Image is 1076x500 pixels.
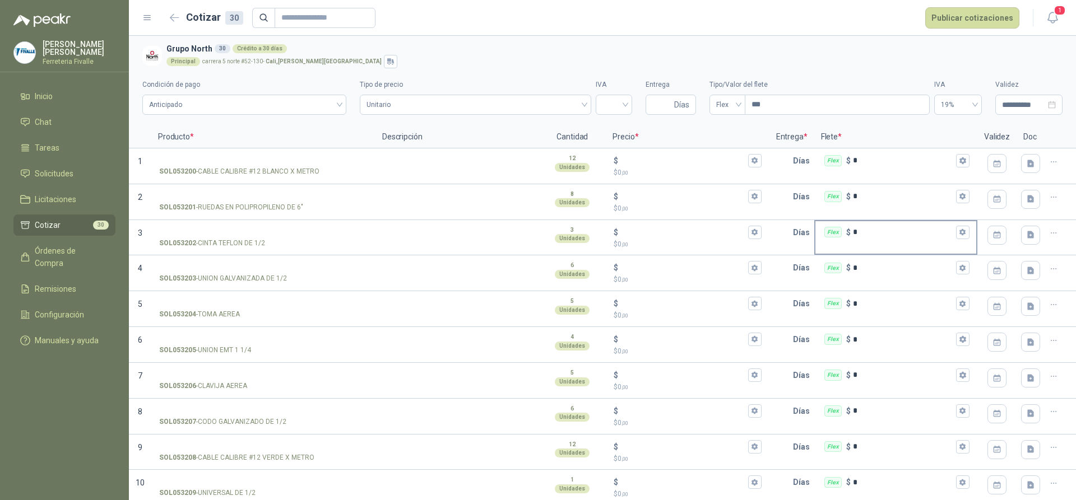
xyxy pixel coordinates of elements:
[166,43,1058,55] h3: Grupo North
[614,382,761,392] p: $
[995,80,1063,90] label: Validez
[555,342,590,351] div: Unidades
[35,116,52,128] span: Chat
[13,214,115,236] a: Cotizar30
[618,419,628,427] span: 0
[853,478,954,487] input: Flex $
[614,203,761,214] p: $
[159,452,314,463] p: - CABLE CALIBRE #12 VERDE X METRO
[159,166,319,177] p: - CABLE CALIBRE #12 BLANCO X METRO
[138,371,142,380] span: 7
[614,333,618,345] p: $
[13,278,115,300] a: Remisiones
[622,205,628,212] span: ,00
[853,442,954,451] input: Flex $
[138,443,142,452] span: 9
[977,126,1017,148] p: Validez
[159,264,368,272] input: SOL053203-UNION GALVANIZADA DE 1/2
[614,274,761,285] p: $
[159,452,196,463] strong: SOL053208
[614,155,618,167] p: $
[555,413,590,422] div: Unidades
[793,400,814,422] p: Días
[360,80,591,90] label: Tipo de precio
[138,407,142,416] span: 8
[14,42,35,63] img: Company Logo
[956,404,970,418] button: Flex $
[136,478,145,487] span: 10
[555,377,590,386] div: Unidades
[620,228,745,236] input: $$0,00
[614,454,761,464] p: $
[956,190,970,203] button: Flex $
[925,7,1019,29] button: Publicar cotizaciones
[748,368,762,382] button: $$0,00
[159,238,196,249] strong: SOL053202
[748,154,762,167] button: $$0,00
[824,477,842,488] div: Flex
[716,96,739,113] span: Flex
[35,245,105,269] span: Órdenes de Compra
[555,198,590,207] div: Unidades
[13,240,115,274] a: Órdenes de Compra
[138,193,142,202] span: 2
[375,126,539,148] p: Descripción
[956,297,970,310] button: Flex $
[748,333,762,346] button: $$0,00
[202,59,382,64] p: carrera 5 norte #52-130 -
[620,264,745,272] input: $$0,00
[13,304,115,325] a: Configuración
[138,228,142,237] span: 3
[793,149,814,172] p: Días
[35,142,59,154] span: Tareas
[620,156,745,165] input: $$0,00
[35,167,73,180] span: Solicitudes
[614,310,761,321] p: $
[571,404,574,413] p: 6
[620,406,745,415] input: $$0,00
[555,484,590,493] div: Unidades
[620,300,745,308] input: $$0,00
[846,441,851,453] p: $
[618,275,628,283] span: 0
[853,335,954,344] input: Flex $
[614,405,618,417] p: $
[824,191,842,202] div: Flex
[149,96,340,113] span: Anticipado
[159,488,256,498] p: - UNIVERSAL DE 1/2
[555,234,590,243] div: Unidades
[793,185,814,208] p: Días
[614,346,761,357] p: $
[614,239,761,250] p: $
[622,241,628,247] span: ,00
[748,190,762,203] button: $$0,00
[622,456,628,462] span: ,00
[159,488,196,498] strong: SOL053209
[622,348,628,354] span: ,00
[674,95,689,114] span: Días
[138,335,142,344] span: 6
[846,369,851,381] p: $
[138,264,142,273] span: 4
[748,440,762,454] button: $$0,00
[622,170,628,176] span: ,00
[233,44,287,53] div: Crédito a 30 días
[555,306,590,315] div: Unidades
[846,405,851,417] p: $
[941,96,975,113] span: 19%
[159,443,368,451] input: SOL053208-CABLE CALIBRE #12 VERDE X METRO
[159,273,287,284] p: - UNION GALVANIZADA DE 1/2
[614,369,618,381] p: $
[35,219,61,231] span: Cotizar
[159,309,196,320] strong: SOL053204
[614,297,618,310] p: $
[793,436,814,458] p: Días
[846,226,851,239] p: $
[159,309,240,320] p: - TOMA AEREA
[614,190,618,203] p: $
[266,58,382,64] strong: Cali , [PERSON_NAME][GEOGRAPHIC_DATA]
[13,137,115,158] a: Tareas
[159,345,251,356] p: - UNION EMT 1 1/4
[853,300,954,308] input: Flex $
[618,347,628,355] span: 0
